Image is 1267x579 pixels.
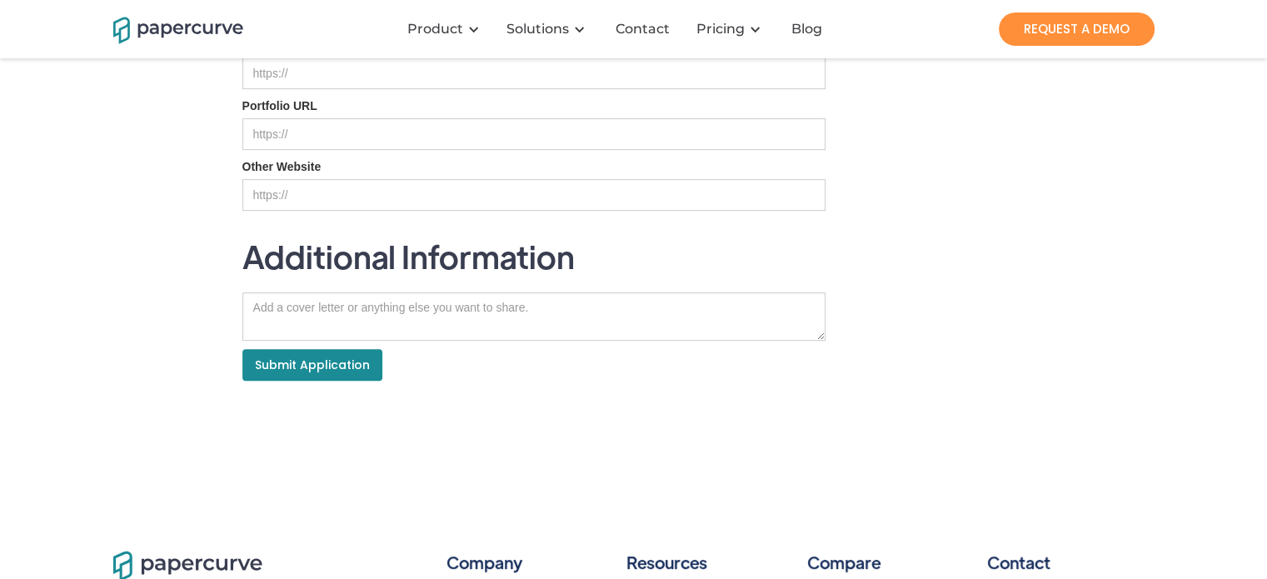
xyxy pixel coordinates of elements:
h6: Compare [807,547,880,577]
div: Solutions [496,4,602,54]
input: https:// [242,118,826,150]
input: https:// [242,179,826,211]
div: Product [397,4,496,54]
div: Blog [791,21,822,37]
input: Submit Application [242,349,382,381]
input: https:// [242,57,826,89]
div: Solutions [506,21,569,37]
a: Contact [602,21,686,37]
label: Portfolio URL [242,97,826,114]
label: Other Website [242,158,826,175]
a: Pricing [696,21,745,37]
a: home [113,14,222,43]
div: Product [407,21,463,37]
h6: Resources [626,547,707,577]
h3: Additional Information [242,219,826,276]
a: REQUEST A DEMO [999,12,1155,46]
a: Blog [778,21,839,37]
h6: Company [446,547,522,577]
div: Contact [616,21,670,37]
h6: Contact [987,547,1050,577]
div: Pricing [686,4,778,54]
